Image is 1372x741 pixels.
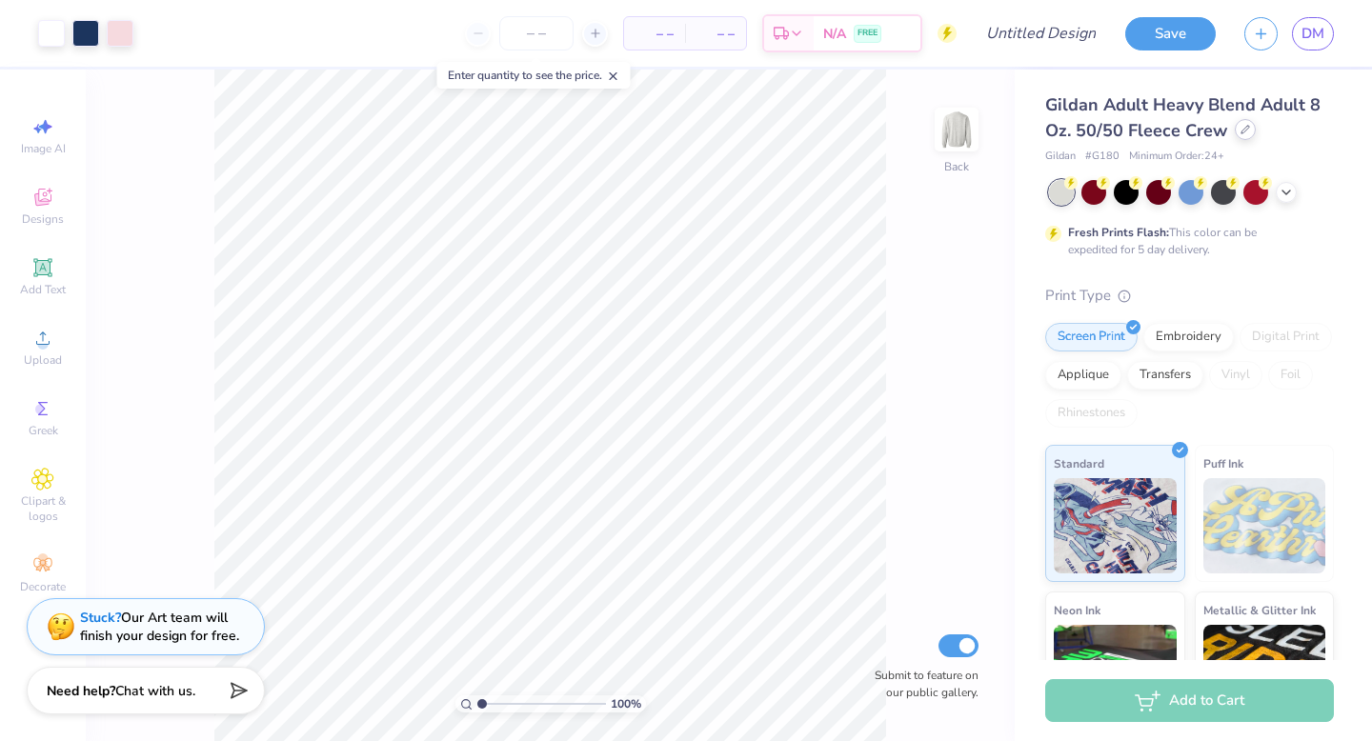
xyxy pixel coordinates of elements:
[1068,225,1169,240] strong: Fresh Prints Flash:
[1203,478,1326,573] img: Puff Ink
[437,62,631,89] div: Enter quantity to see the price.
[1045,93,1321,142] span: Gildan Adult Heavy Blend Adult 8 Oz. 50/50 Fleece Crew
[10,493,76,524] span: Clipart & logos
[938,110,976,149] img: Back
[1085,149,1120,165] span: # G180
[1209,361,1262,390] div: Vinyl
[80,609,239,645] div: Our Art team will finish your design for free.
[20,579,66,594] span: Decorate
[944,158,969,175] div: Back
[1054,478,1177,573] img: Standard
[1203,453,1243,473] span: Puff Ink
[864,667,979,701] label: Submit to feature on our public gallery.
[22,211,64,227] span: Designs
[1045,149,1076,165] span: Gildan
[21,141,66,156] span: Image AI
[971,14,1111,52] input: Untitled Design
[1054,625,1177,720] img: Neon Ink
[611,695,641,712] span: 100 %
[24,352,62,368] span: Upload
[1068,224,1302,258] div: This color can be expedited for 5 day delivery.
[1292,17,1334,50] a: DM
[1129,149,1224,165] span: Minimum Order: 24 +
[29,423,58,438] span: Greek
[1203,625,1326,720] img: Metallic & Glitter Ink
[636,24,674,44] span: – –
[1125,17,1216,50] button: Save
[1143,323,1234,351] div: Embroidery
[1301,23,1324,45] span: DM
[1045,285,1334,307] div: Print Type
[47,682,115,700] strong: Need help?
[857,27,878,40] span: FREE
[1054,600,1100,620] span: Neon Ink
[80,609,121,627] strong: Stuck?
[1045,361,1121,390] div: Applique
[823,24,846,44] span: N/A
[1054,453,1104,473] span: Standard
[1045,323,1138,351] div: Screen Print
[1268,361,1313,390] div: Foil
[1045,399,1138,428] div: Rhinestones
[1240,323,1332,351] div: Digital Print
[20,282,66,297] span: Add Text
[1127,361,1203,390] div: Transfers
[499,16,574,50] input: – –
[115,682,195,700] span: Chat with us.
[696,24,735,44] span: – –
[1203,600,1316,620] span: Metallic & Glitter Ink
